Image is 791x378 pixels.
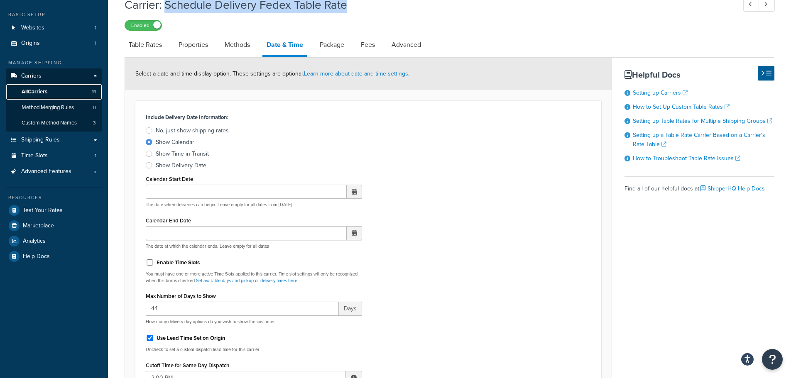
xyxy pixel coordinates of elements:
[6,249,102,264] a: Help Docs
[6,20,102,36] a: Websites1
[6,203,102,218] a: Test Your Rates
[93,119,96,127] span: 3
[125,20,162,30] label: Enabled
[6,148,102,163] a: Time Slots1
[93,104,96,111] span: 0
[6,218,102,233] a: Marketplace
[339,302,362,316] span: Days
[146,176,193,182] label: Calendar Start Date
[146,112,228,123] label: Include Delivery Date Information:
[21,40,40,47] span: Origins
[156,161,206,170] div: Show Delivery Date
[633,131,765,149] a: Setting up a Table Rate Carrier Based on a Carrier's Rate Table
[156,150,209,158] div: Show Time in Transit
[146,319,362,325] p: How many delivery day options do you wish to show the customer
[633,102,730,111] a: How to Set Up Custom Table Rates
[21,137,60,144] span: Shipping Rules
[762,349,783,370] button: Open Resource Center
[23,207,63,214] span: Test Your Rates
[156,138,194,146] div: Show Calendar
[95,40,96,47] span: 1
[6,11,102,18] div: Basic Setup
[146,271,362,284] p: You must have one or more active Time Slots applied to this carrier. Time slot settings will only...
[146,243,362,249] p: The date at which the calendar ends. Leave empty for all dates
[6,164,102,179] a: Advanced Features5
[23,238,46,245] span: Analytics
[157,334,225,342] label: Use Lead Time Set on Origin
[700,184,765,193] a: ShipperHQ Help Docs
[624,176,774,195] div: Find all of our helpful docs at:
[387,35,425,55] a: Advanced
[95,152,96,159] span: 1
[6,68,102,132] li: Carriers
[22,104,74,111] span: Method Merging Rules
[135,69,409,78] span: Select a date and time display option. These settings are optional.
[633,88,688,97] a: Setting up Carriers
[92,88,96,95] span: 11
[21,168,71,175] span: Advanced Features
[6,148,102,163] li: Time Slots
[633,117,772,125] a: Setting up Table Rates for Multiple Shipping Groups
[23,222,54,229] span: Marketplace
[6,100,102,115] li: Method Merging Rules
[146,217,191,224] label: Calendar End Date
[146,346,362,353] p: Uncheck to set a custom dispatch lead time for this carrier
[262,35,307,57] a: Date & Time
[6,20,102,36] li: Websites
[357,35,379,55] a: Fees
[6,84,102,100] a: AllCarriers11
[21,24,44,32] span: Websites
[95,24,96,32] span: 1
[6,36,102,51] a: Origins1
[6,36,102,51] li: Origins
[146,202,362,208] p: The date when deliveries can begin. Leave empty for all dates from [DATE]
[6,194,102,201] div: Resources
[21,152,48,159] span: Time Slots
[316,35,348,55] a: Package
[6,164,102,179] li: Advanced Features
[125,35,166,55] a: Table Rates
[157,259,200,266] label: Enable Time Slots
[6,59,102,66] div: Manage Shipping
[22,88,47,95] span: All Carriers
[23,253,50,260] span: Help Docs
[21,73,42,80] span: Carriers
[6,100,102,115] a: Method Merging Rules0
[6,68,102,84] a: Carriers
[22,119,77,127] span: Custom Method Names
[174,35,212,55] a: Properties
[146,293,216,299] label: Max Number of Days to Show
[156,127,229,135] div: No, just show shipping rates
[758,66,774,80] button: Hide Help Docs
[6,115,102,131] a: Custom Method Names3
[196,277,299,284] a: Set available days and pickup or delivery times here.
[6,132,102,148] a: Shipping Rules
[146,362,229,368] label: Cutoff Time for Same Day Dispatch
[220,35,254,55] a: Methods
[624,70,774,79] h3: Helpful Docs
[93,168,96,175] span: 5
[633,154,740,163] a: How to Troubleshoot Table Rate Issues
[304,69,409,78] a: Learn more about date and time settings.
[6,115,102,131] li: Custom Method Names
[6,234,102,249] a: Analytics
